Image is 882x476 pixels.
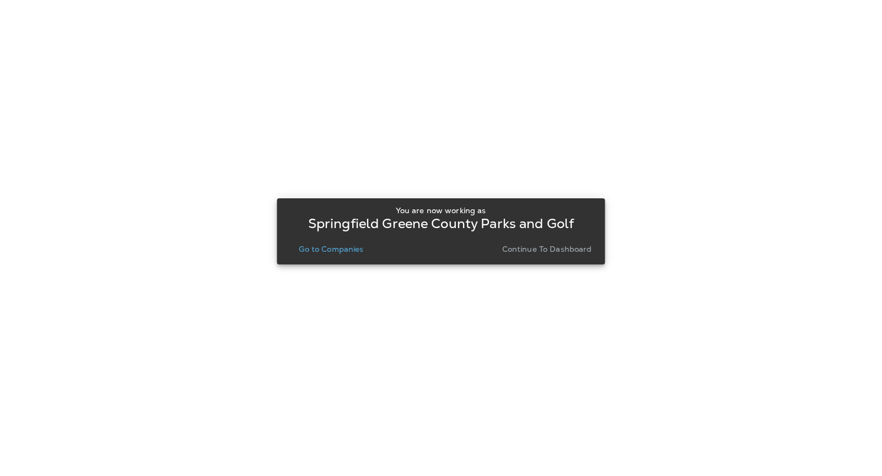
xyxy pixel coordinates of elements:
[498,241,596,257] button: Continue to Dashboard
[294,241,368,257] button: Go to Companies
[299,245,363,253] p: Go to Companies
[396,206,486,215] p: You are now working as
[502,245,592,253] p: Continue to Dashboard
[308,219,574,228] p: Springfield Greene County Parks and Golf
